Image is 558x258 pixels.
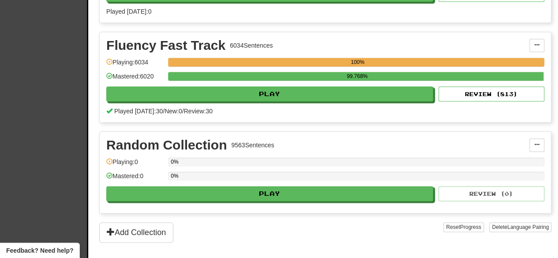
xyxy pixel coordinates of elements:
span: Language Pairing [507,224,549,230]
span: New: 0 [165,108,182,115]
div: Random Collection [106,138,227,152]
span: Progress [460,224,481,230]
div: 9563 Sentences [231,141,274,150]
span: Played [DATE]: 0 [106,8,151,15]
button: DeleteLanguage Pairing [489,222,551,232]
button: Review (0) [438,186,544,201]
span: / [182,108,184,115]
div: 99.768% [171,72,543,81]
div: Mastered: 0 [106,172,164,186]
span: Review: 30 [184,108,213,115]
span: Open feedback widget [6,246,73,255]
button: Play [106,86,433,101]
div: Playing: 0 [106,157,164,172]
span: Played [DATE]: 30 [114,108,163,115]
div: 100% [171,58,544,67]
span: / [163,108,165,115]
button: Review (813) [438,86,544,101]
button: ResetProgress [443,222,483,232]
div: Playing: 6034 [106,58,164,72]
div: Mastered: 6020 [106,72,164,86]
button: Play [106,186,433,201]
div: Fluency Fast Track [106,39,225,52]
button: Add Collection [99,222,173,243]
div: 6034 Sentences [230,41,273,50]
